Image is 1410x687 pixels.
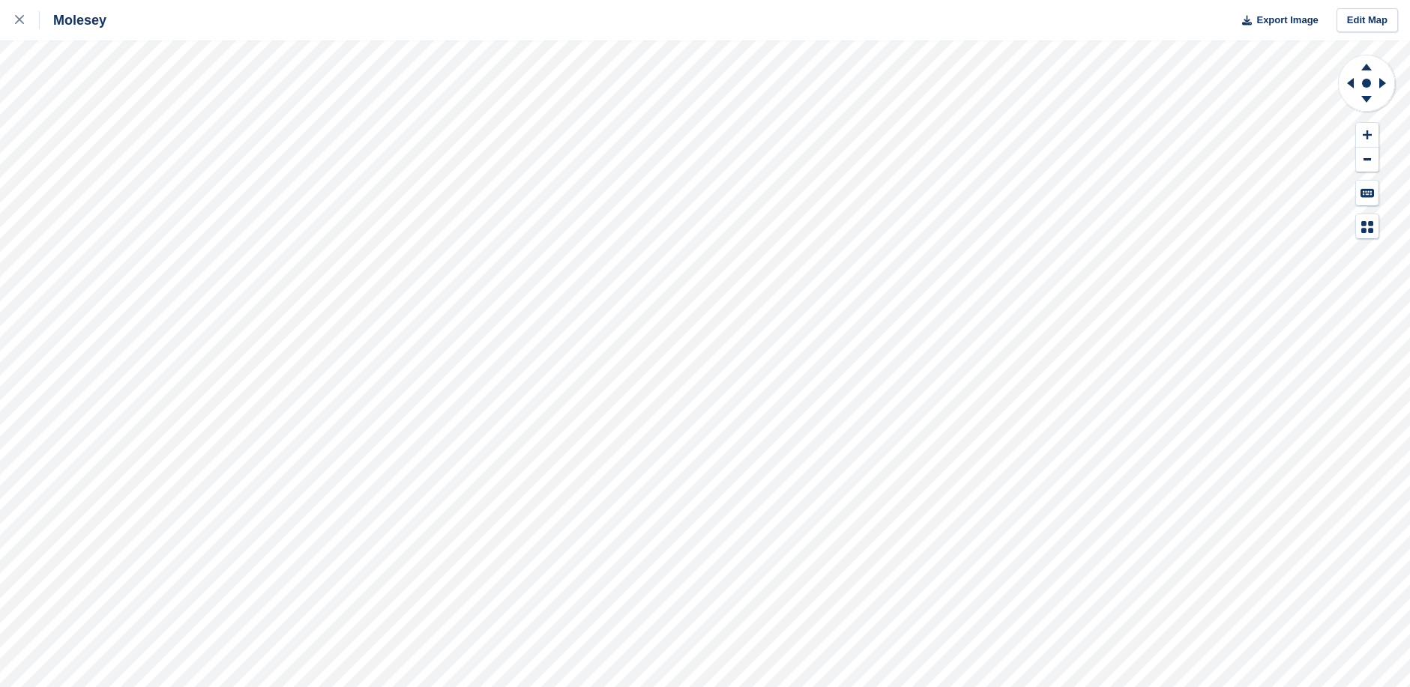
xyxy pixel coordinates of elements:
div: Molesey [40,11,106,29]
button: Zoom Out [1356,148,1379,172]
button: Zoom In [1356,123,1379,148]
button: Keyboard Shortcuts [1356,181,1379,205]
a: Edit Map [1337,8,1398,33]
button: Map Legend [1356,214,1379,239]
span: Export Image [1256,13,1318,28]
button: Export Image [1233,8,1319,33]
